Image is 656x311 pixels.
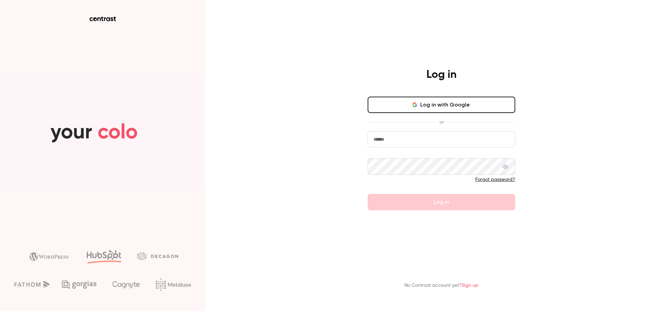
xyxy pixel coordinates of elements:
button: Log in with Google [368,97,515,113]
h4: Log in [426,68,456,82]
p: No Contrast account yet? [405,282,478,289]
span: or [436,118,447,126]
a: Sign up [462,283,478,288]
img: decagon [137,252,178,260]
a: Forgot password? [475,177,515,182]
